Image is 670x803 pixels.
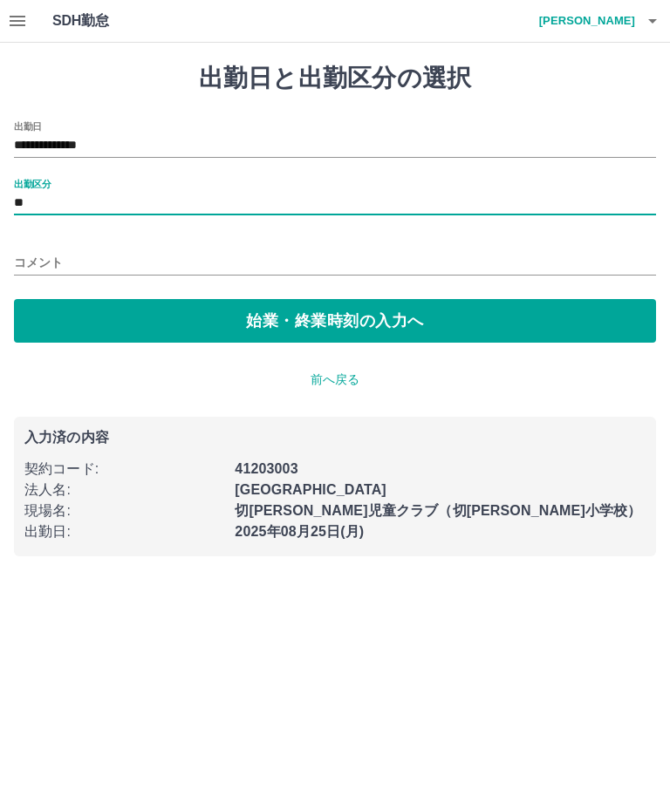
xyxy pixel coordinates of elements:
p: 前へ戻る [14,371,656,389]
b: [GEOGRAPHIC_DATA] [235,482,386,497]
label: 出勤区分 [14,177,51,190]
b: 41203003 [235,461,297,476]
label: 出勤日 [14,119,42,133]
p: 現場名 : [24,500,224,521]
b: 2025年08月25日(月) [235,524,364,539]
p: 入力済の内容 [24,431,646,445]
p: 契約コード : [24,459,224,480]
h1: 出勤日と出勤区分の選択 [14,64,656,93]
p: 出勤日 : [24,521,224,542]
b: 切[PERSON_NAME]児童クラブ（切[PERSON_NAME]小学校） [235,503,641,518]
p: 法人名 : [24,480,224,500]
button: 始業・終業時刻の入力へ [14,299,656,343]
